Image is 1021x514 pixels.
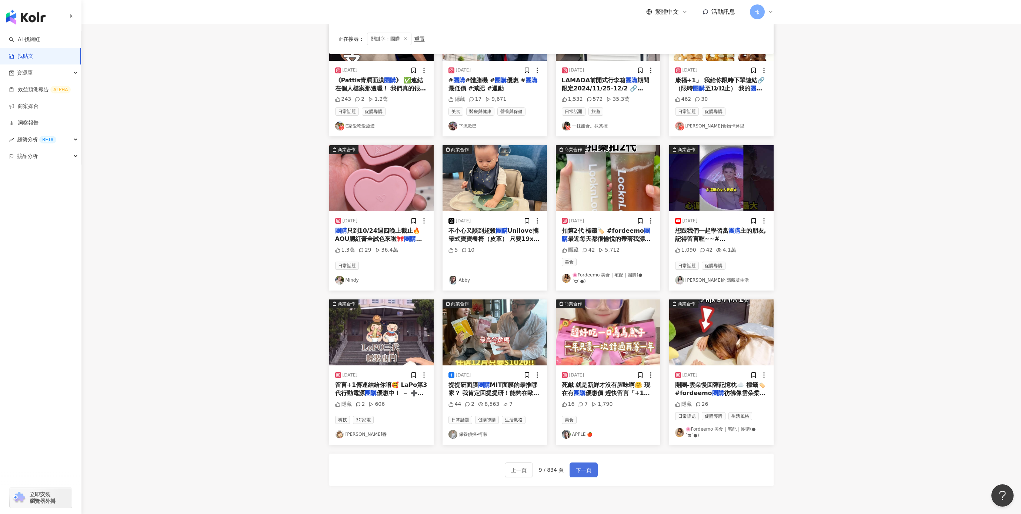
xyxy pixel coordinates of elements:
[448,227,496,234] span: 不小心又談到超殺
[675,381,765,397] span: 開團-雲朵慢回彈記憶枕☁️ 標籤🏷️ #fordeemo
[495,77,507,84] mark: 團購
[693,85,705,92] mark: 團購
[448,430,541,439] a: KOL Avatar保養偵探-柯南
[562,235,651,251] span: 最近每天都很愉悅的帶著我漂釀的 樂
[728,412,752,420] span: 生活風格
[448,276,457,285] img: KOL Avatar
[728,227,740,234] mark: 團購
[335,77,426,100] span: 》 ✅連結在個人檔案那邊喔！ 我們真的很少很少開
[335,401,352,408] div: 隱藏
[384,77,396,84] mark: 團購
[606,96,629,103] div: 35.3萬
[675,122,684,130] img: KOL Avatar
[448,107,463,116] span: 美食
[497,107,525,116] span: 營養與保健
[343,218,358,224] div: [DATE]
[335,246,355,254] div: 1.3萬
[343,67,358,73] div: [DATE]
[505,462,533,477] button: 上一頁
[461,246,474,254] div: 10
[17,64,33,81] span: 資源庫
[451,300,469,308] div: 商業合作
[478,401,499,408] div: 8,563
[683,67,698,73] div: [DATE]
[329,145,434,211] div: post-image商業合作
[675,262,699,270] span: 日常話題
[511,466,527,475] span: 上一頁
[991,484,1014,507] iframe: Help Scout Beacon - Open
[678,300,695,308] div: 商業合作
[368,96,388,103] div: 1.2萬
[556,145,660,211] div: post-image商業合作
[539,467,564,473] span: 9 / 834 頁
[562,258,577,266] span: 美食
[562,122,571,130] img: KOL Avatar
[9,53,33,60] a: 找貼文
[335,227,347,234] mark: 團購
[496,227,508,234] mark: 團購
[335,122,344,130] img: KOL Avatar
[574,389,585,397] mark: 團購
[365,389,377,397] mark: 團購
[335,77,384,84] span: 《Pattis青潤面膜
[598,246,620,254] div: 5,712
[562,430,654,439] a: KOL AvatarAPPLE 🍎
[368,401,385,408] div: 606
[562,416,577,424] span: 美食
[675,276,768,285] a: KOL Avatar[PERSON_NAME]的隱藏版生活
[564,300,582,308] div: 商業合作
[414,36,425,42] div: 重置
[9,86,71,93] a: 效益預測報告ALPHA
[702,107,725,116] span: 促購導購
[335,122,428,130] a: KOL AvatarE家愛吃愛旅遊
[453,77,465,84] mark: 團購
[358,246,371,254] div: 29
[750,85,762,92] mark: 團購
[562,122,654,130] a: KOL Avatar一抹甜食。抹茶控
[562,381,650,397] span: 死鹹 就是新鮮才沒有腥味啊🤗 現在有
[329,299,434,365] div: post-image商業合作
[10,488,72,508] a: chrome extension立即安裝 瀏覽器外掛
[39,136,56,143] div: BETA
[17,148,38,165] span: 競品分析
[456,218,471,224] div: [DATE]
[335,96,351,103] div: 243
[705,85,750,92] span: 至𝟏𝟐/𝟏𝟐止） 我的
[343,372,358,378] div: [DATE]
[443,299,547,365] div: post-image商業合作
[338,36,364,42] span: 正在搜尋 ：
[12,492,26,504] img: chrome extension
[683,218,698,224] div: [DATE]
[6,10,46,24] img: logo
[655,8,679,16] span: 繁體中文
[448,96,465,103] div: 隱藏
[448,122,457,130] img: KOL Avatar
[711,8,735,15] span: 活動訊息
[355,96,364,103] div: 2
[562,430,571,439] img: KOL Avatar
[329,299,434,365] img: post-image
[448,416,472,424] span: 日常話題
[678,146,695,153] div: 商業合作
[556,299,660,365] div: post-image商業合作
[556,145,660,211] img: post-image
[675,96,691,103] div: 462
[569,67,584,73] div: [DATE]
[695,96,708,103] div: 30
[564,146,582,153] div: 商業合作
[478,381,490,388] mark: 團購
[443,145,547,211] img: post-image
[562,389,650,405] span: 優惠價 趕快留言「+1」 我會給你團
[448,381,478,388] span: 提提研面膜
[335,381,427,397] span: 留言+1傳連結給你唷🥰 LaPo第3代行動電源
[443,145,547,211] div: post-image商業合作
[669,299,774,365] div: post-image商業合作
[556,299,660,365] img: post-image
[448,122,541,130] a: KOL Avatar下流歐巴
[562,272,654,285] a: KOL Avatar🌸Fordeemo 美食｜宅配｜團購(●´ϖ`●)
[675,276,684,285] img: KOL Avatar
[755,8,760,16] span: 報
[591,401,613,408] div: 1,790
[9,36,40,43] a: searchAI 找網紅
[675,107,699,116] span: 日常話題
